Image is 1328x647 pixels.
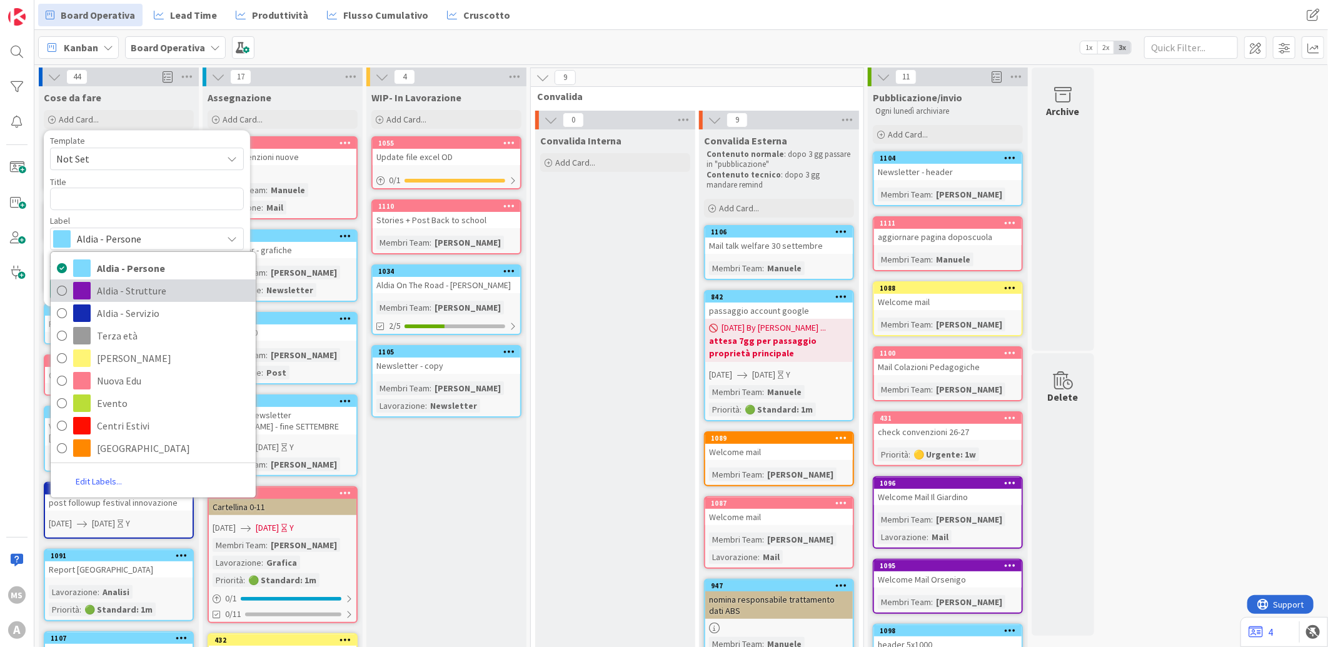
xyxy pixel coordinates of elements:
div: Cartellina 0-11 [209,499,356,515]
div: 1111 [874,218,1022,229]
div: Lavorazione [49,585,98,599]
div: 1055 [378,139,520,148]
span: : [931,318,933,331]
div: Welcome mail [705,509,853,525]
div: Manuele [268,183,308,197]
span: Not Set [56,151,213,167]
span: : [261,366,263,379]
div: Welcome Mail Orsenigo [874,571,1022,588]
div: 204 [209,138,356,149]
div: Newsletter - grafiche [209,242,356,258]
div: 1096 [880,479,1022,488]
div: [PERSON_NAME] [268,266,340,279]
span: : [430,381,431,395]
div: Membri Team [878,383,931,396]
img: Visit kanbanzone.com [8,8,26,26]
div: Newsletter [427,399,480,413]
div: [PERSON_NAME] [933,383,1005,396]
div: 1112Newsletter - grafiche [209,231,356,258]
a: 1091Report [GEOGRAPHIC_DATA]Lavorazione:AnalisiPriorità:🟢 Standard: 1m [44,549,194,621]
span: Add Card... [555,157,595,168]
div: 1112 [214,232,356,241]
a: Lead Time [146,4,224,26]
div: Post [263,366,289,379]
a: Centri Estivi [51,414,256,437]
span: Cruscotto [463,8,510,23]
a: 428Cartellina 0-11[DATE][DATE]YMembri Team:[PERSON_NAME]Lavorazione:GraficaPriorità:🟢 Standard: 1... [208,486,358,623]
a: 1087Welcome mailMembri Team:[PERSON_NAME]Lavorazione:Mail [704,496,854,569]
div: Membri Team [878,188,931,201]
a: 1106Mail talk welfare 30 settembreMembri Team:Manuele [704,225,854,280]
span: 0 / 1 [389,174,401,187]
div: Membri Team [376,236,430,249]
span: : [79,603,81,616]
div: 0/1 [373,173,520,188]
div: Mail Colazioni Pedagogiche [874,359,1022,375]
div: Update file excel OD [373,149,520,165]
div: 992 [214,397,356,406]
div: 1096Welcome Mail Il Giardino [874,478,1022,505]
div: [PERSON_NAME] [933,513,1005,526]
div: [PERSON_NAME] [431,381,504,395]
span: Label [50,216,70,225]
a: [GEOGRAPHIC_DATA] [51,437,256,459]
a: Terza età [51,324,256,347]
div: 842 [711,293,853,301]
div: Post 5x1000 [209,324,356,341]
span: 2/5 [389,319,401,333]
div: 1115Reminder Whatsapp Talk del 30 [45,304,193,332]
span: Aldia - Servizio [97,304,249,323]
a: 1113Video Coordinatrice - [PERSON_NAME]Lavorazione:Video [44,406,194,472]
a: Edit Labels... [51,470,147,493]
div: Manuele [764,385,805,399]
div: Priorità [878,448,908,461]
div: 1104 [874,153,1022,164]
a: 431check convenzioni 26-27Priorità:🟡 Urgente: 1w [873,411,1023,466]
a: Board Operativa [38,4,143,26]
div: 1095 [880,561,1022,570]
span: Assegnazione [208,91,271,104]
span: Kanban [64,40,98,55]
div: aggiornare pagina doposcuola [874,229,1022,245]
div: 1114 [45,356,193,367]
div: Welcome mail [874,294,1022,310]
div: QR Presenze OD [45,367,193,383]
a: 1105Newsletter - copyMembri Team:[PERSON_NAME]Lavorazione:Newsletter [371,345,521,418]
div: Priorità [49,603,79,616]
div: [PERSON_NAME] [764,468,837,481]
span: : [430,301,431,314]
span: : [908,448,910,461]
div: 432 [214,636,356,644]
div: 1105 [378,348,520,356]
div: [PERSON_NAME] [431,301,504,314]
div: Lavorazione [709,550,758,564]
div: 🟢 Standard: 1m [742,403,816,416]
div: 1034 [373,266,520,277]
div: Mail [760,550,783,564]
b: attesa 7gg per passaggio proprietà principale [709,334,849,359]
div: Analisi [99,585,133,599]
a: 842passaggio account google[DATE] By [PERSON_NAME] ...attesa 7gg per passaggio proprietà principa... [704,290,854,421]
span: : [430,236,431,249]
div: 🟢 Standard: 1m [245,573,319,587]
div: 428 [209,488,356,499]
div: Membri Team [709,261,762,275]
span: : [261,201,263,214]
a: 1112Newsletter - graficheMembri Team:[PERSON_NAME]Lavorazione:Newsletter [208,229,358,302]
div: 1034 [378,267,520,276]
div: nomina responsabile trattamento dati ABS [705,591,853,619]
span: [GEOGRAPHIC_DATA] [97,439,249,458]
a: 1088Welcome mailMembri Team:[PERSON_NAME] [873,281,1023,336]
a: 1108post followup festival innovazione[DATE][DATE]Y [44,482,194,539]
div: 1096 [874,478,1022,489]
span: : [261,283,263,297]
div: 1107 [45,633,193,644]
div: Membri Team [376,301,430,314]
div: 1098 [880,626,1022,635]
div: 1110 [373,201,520,212]
div: [PERSON_NAME] [933,595,1005,609]
span: [DATE] [752,368,775,381]
div: [PERSON_NAME] [268,348,340,362]
span: 0 / 1 [225,592,237,605]
div: Lavorazione [878,530,927,544]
